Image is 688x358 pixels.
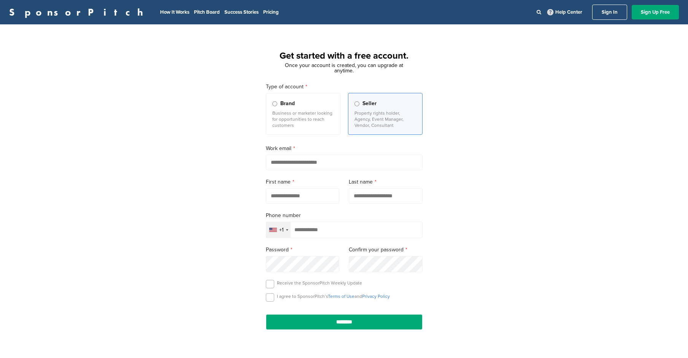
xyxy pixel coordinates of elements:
[362,99,377,108] span: Seller
[266,144,423,153] label: Work email
[194,9,220,15] a: Pitch Board
[277,293,390,299] p: I agree to SponsorPitch’s and
[546,8,584,17] a: Help Center
[224,9,259,15] a: Success Stories
[354,101,359,106] input: Seller Property rights holder, Agency, Event Manager, Vendor, Consultant
[160,9,189,15] a: How It Works
[266,246,340,254] label: Password
[632,5,679,19] a: Sign Up Free
[263,9,279,15] a: Pricing
[285,62,403,74] span: Once your account is created, you can upgrade at anytime.
[272,110,334,128] p: Business or marketer looking for opportunities to reach customers
[266,222,291,238] div: Selected country
[272,101,277,106] input: Brand Business or marketer looking for opportunities to reach customers
[362,294,390,299] a: Privacy Policy
[280,99,295,108] span: Brand
[592,5,627,20] a: Sign In
[349,178,423,186] label: Last name
[9,7,148,17] a: SponsorPitch
[266,83,423,91] label: Type of account
[277,280,362,286] p: Receive the SponsorPitch Weekly Update
[279,227,284,233] div: +1
[266,211,423,220] label: Phone number
[349,246,423,254] label: Confirm your password
[257,49,432,63] h1: Get started with a free account.
[328,294,354,299] a: Terms of Use
[266,178,340,186] label: First name
[354,110,416,128] p: Property rights holder, Agency, Event Manager, Vendor, Consultant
